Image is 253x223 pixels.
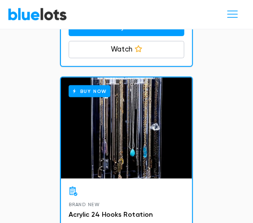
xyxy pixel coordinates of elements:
h6: Buy Now [69,85,110,97]
a: Watch [69,41,184,58]
span: Brand New [69,202,100,207]
a: Buy Now [61,78,192,179]
button: Toggle navigation [220,5,245,23]
a: BlueLots [8,7,67,21]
